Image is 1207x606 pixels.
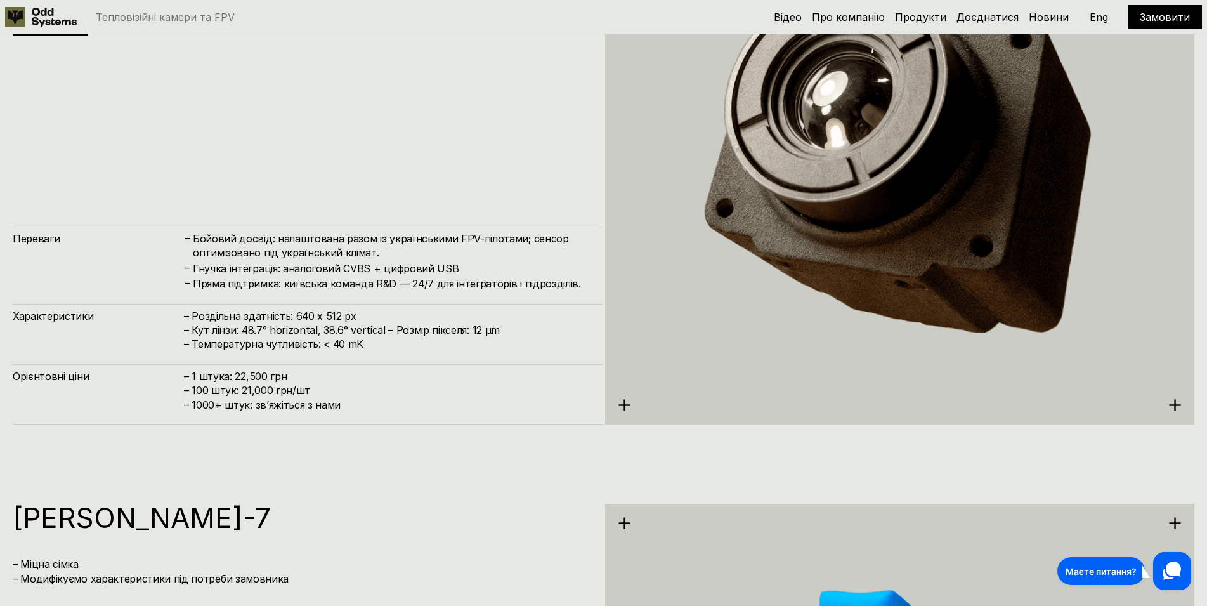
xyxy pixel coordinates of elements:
h4: – [185,261,190,275]
a: Продукти [895,11,946,23]
a: Про компанію [812,11,885,23]
h4: Гнучка інтеграція: аналоговий CVBS + цифровий USB [193,261,590,275]
h4: – Роздільна здатність: 640 x 512 px – Кут лінзи: 48.7° horizontal, 38.6° vertical – Розмір піксел... [184,309,590,352]
h4: – Міцна сімка – Модифікуємо характеристики під потреби замовника [13,557,590,586]
a: Відео [774,11,802,23]
p: Eng [1090,12,1108,22]
h4: Характеристики [13,309,184,323]
a: Доєднатися [956,11,1019,23]
h4: – 1 штука: 22,500 грн – 100 штук: 21,000 грн/шт [184,369,590,412]
a: Новини [1029,11,1069,23]
h1: [PERSON_NAME]-7 [13,504,590,532]
a: Замовити [1140,11,1190,23]
iframe: HelpCrunch [1054,549,1194,593]
h4: – [185,231,190,245]
h4: Орієнтовні ціни [13,369,184,383]
h4: Пряма підтримка: київська команда R&D — 24/7 для інтеграторів і підрозділів. [193,277,590,291]
span: – ⁠1000+ штук: звʼяжіться з нами [184,399,341,411]
h4: – [185,276,190,290]
h4: Переваги [13,232,184,246]
h4: Бойовий досвід: налаштована разом із українськими FPV-пілотами; сенсор оптимізовано під українськ... [193,232,590,260]
p: Тепловізійні камери та FPV [96,12,235,22]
